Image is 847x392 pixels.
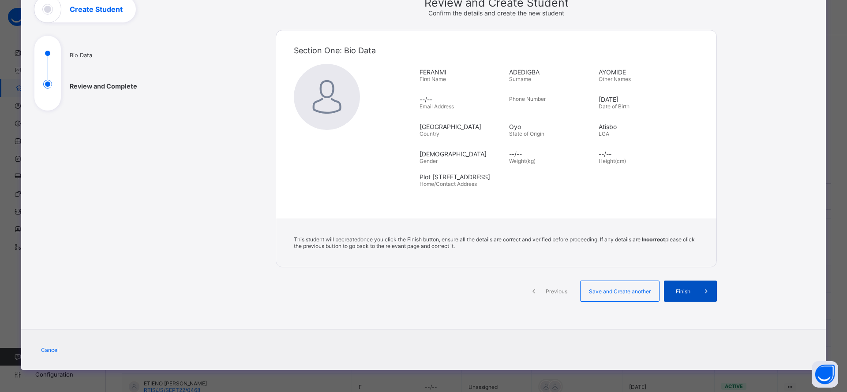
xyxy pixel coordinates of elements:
span: This student will be created once you click the Finish button, ensure all the details are correct... [294,236,695,249]
h1: Create Student [70,6,123,13]
span: Section One: Bio Data [294,46,376,55]
span: Home/Contact Address [420,181,477,187]
img: default.svg [294,64,360,130]
span: Previous [544,288,569,295]
span: AYOMIDE [599,68,684,76]
span: LGA [599,130,609,137]
span: First Name [420,76,446,82]
span: [GEOGRAPHIC_DATA] [420,123,505,130]
span: State of Origin [509,130,544,137]
button: Open asap [812,361,838,388]
span: Country [420,130,439,137]
span: Gender [420,158,438,164]
span: Save and Create another [587,288,652,295]
span: --/-- [599,150,684,158]
span: --/-- [509,150,594,158]
span: Finish [671,288,696,295]
span: Height(cm) [599,158,626,164]
span: [DATE] [599,96,684,103]
span: Surname [509,76,531,82]
span: Oyo [509,123,594,130]
span: Other Names [599,76,631,82]
span: --/-- [420,96,505,103]
span: Cancel [41,347,59,353]
span: Weight(kg) [509,158,536,164]
span: Plot [STREET_ADDRESS] [420,173,703,181]
span: ADEDIGBA [509,68,594,76]
span: Phone Number [509,96,546,102]
span: [DEMOGRAPHIC_DATA] [420,150,505,158]
span: Atisbo [599,123,684,130]
span: Email Address [420,103,454,110]
span: Confirm the details and create the new student [428,9,564,17]
b: Incorrect [642,236,665,243]
span: FERANMI [420,68,505,76]
span: Date of Birth [599,103,630,110]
